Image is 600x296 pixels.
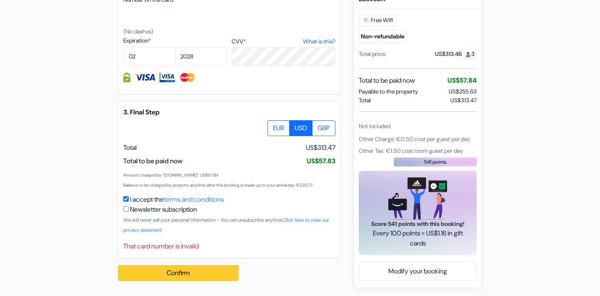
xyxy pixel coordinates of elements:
[164,195,224,204] a: terms and conditions
[130,205,197,215] label: Newsletter subscription
[118,265,239,281] button: Confirm
[447,76,477,84] span: US$57.84
[232,37,335,46] label: CVV
[123,143,137,152] span: Total
[135,73,155,82] img: Visa
[123,172,218,178] small: Amount charged by “[DOMAIN_NAME]”: US$57.84
[123,73,130,82] img: Credit card information fully secured and encrypted
[362,17,369,23] img: free_wifi.svg
[123,28,153,35] small: (No dashes)
[449,87,477,95] span: US$255.63
[306,143,335,153] span: US$313.47
[359,14,397,26] span: Free Wifi
[303,37,335,46] a: What is this?
[123,241,335,251] div: That card number is invalid
[465,51,471,57] img: guest.svg
[359,263,476,279] a: Modify your booking
[130,195,224,205] label: I accept the
[359,87,418,96] span: Payable to the property
[359,49,386,58] div: Total price:
[424,158,447,165] span: 541 points
[359,121,477,130] div: Not included
[359,30,407,43] small: Non-refundable
[388,177,447,219] img: gift_card_hero_new.png
[359,96,371,104] span: Total
[450,96,477,104] span: US$313.47
[359,75,415,85] span: Total to be paid now
[268,120,335,136] div: Basic radio toggle button group
[369,219,467,228] span: Score 541 points with this booking!
[462,48,477,59] span: 3
[359,135,470,142] span: Other Charge: €0.50 cost per guest per day
[435,49,477,58] div: US$313.46
[160,73,175,82] img: Visa Electron
[289,120,312,136] label: USD
[123,182,312,188] small: Balance to be charged by property anytime after this booking is made up to your arrival day: €220.77
[369,228,467,248] span: Every 100 points = US$1.16 in gift cards
[312,120,335,136] label: GBP
[123,157,182,165] span: Total to be paid now
[359,147,463,154] span: Other Tax: €1.50 cost room guest per day
[123,36,227,45] label: Expiration
[267,120,290,136] label: EUR
[179,73,196,82] img: Master Card
[123,108,335,116] h5: 3. Final Step
[307,157,335,165] span: US$57.83
[123,217,329,233] small: We will never sell your personal information - You can unsubscribe anytime.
